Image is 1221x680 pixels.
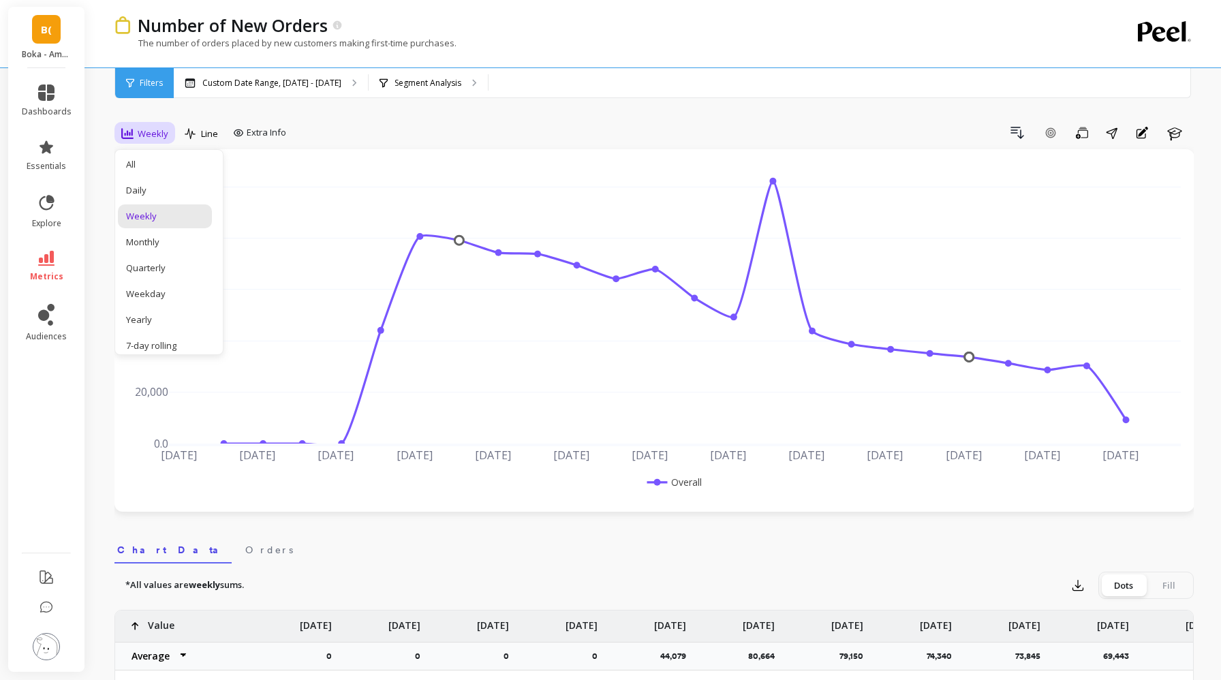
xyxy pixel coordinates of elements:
p: 0 [504,651,517,662]
span: B( [41,22,52,37]
strong: weekly [189,578,220,591]
p: 44,079 [660,651,694,662]
p: [DATE] [388,611,420,632]
div: Daily [126,184,204,197]
p: 69,443 [1103,651,1137,662]
div: Monthly [126,236,204,249]
div: Weekday [126,288,204,300]
nav: Tabs [114,532,1194,563]
p: 79,150 [839,651,871,662]
p: Number of New Orders [138,14,328,37]
p: [DATE] [654,611,686,632]
div: Yearly [126,313,204,326]
div: Quarterly [126,262,204,275]
p: *All values are sums. [125,578,244,592]
p: [DATE] [1008,611,1040,632]
div: Dots [1101,574,1146,596]
p: 74,340 [927,651,960,662]
div: Fill [1146,574,1191,596]
p: Boka - Amazon (Essor) [22,49,72,60]
p: Value [148,611,174,632]
div: 7-day rolling [126,339,204,352]
span: Filters [140,78,163,89]
p: [DATE] [477,611,509,632]
p: [DATE] [1097,611,1129,632]
p: [DATE] [566,611,598,632]
p: [DATE] [920,611,952,632]
span: Line [201,127,218,140]
p: 0 [326,651,340,662]
p: 73,845 [1015,651,1049,662]
img: header icon [114,16,131,33]
p: [DATE] [300,611,332,632]
span: Chart Data [117,543,229,557]
p: [DATE] [1186,611,1218,632]
p: [DATE] [743,611,775,632]
span: dashboards [22,106,72,117]
span: metrics [30,271,63,282]
span: audiences [26,331,67,342]
span: Weekly [138,127,168,140]
span: explore [32,218,61,229]
span: Orders [245,543,293,557]
p: 0 [592,651,606,662]
div: All [126,158,204,171]
p: Segment Analysis [395,78,461,89]
span: essentials [27,161,66,172]
span: Extra Info [247,126,286,140]
img: profile picture [33,633,60,660]
p: 80,664 [748,651,783,662]
p: 0 [415,651,429,662]
p: Custom Date Range, [DATE] - [DATE] [202,78,341,89]
p: The number of orders placed by new customers making first-time purchases. [114,37,457,49]
p: [DATE] [831,611,863,632]
div: Weekly [126,210,204,223]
